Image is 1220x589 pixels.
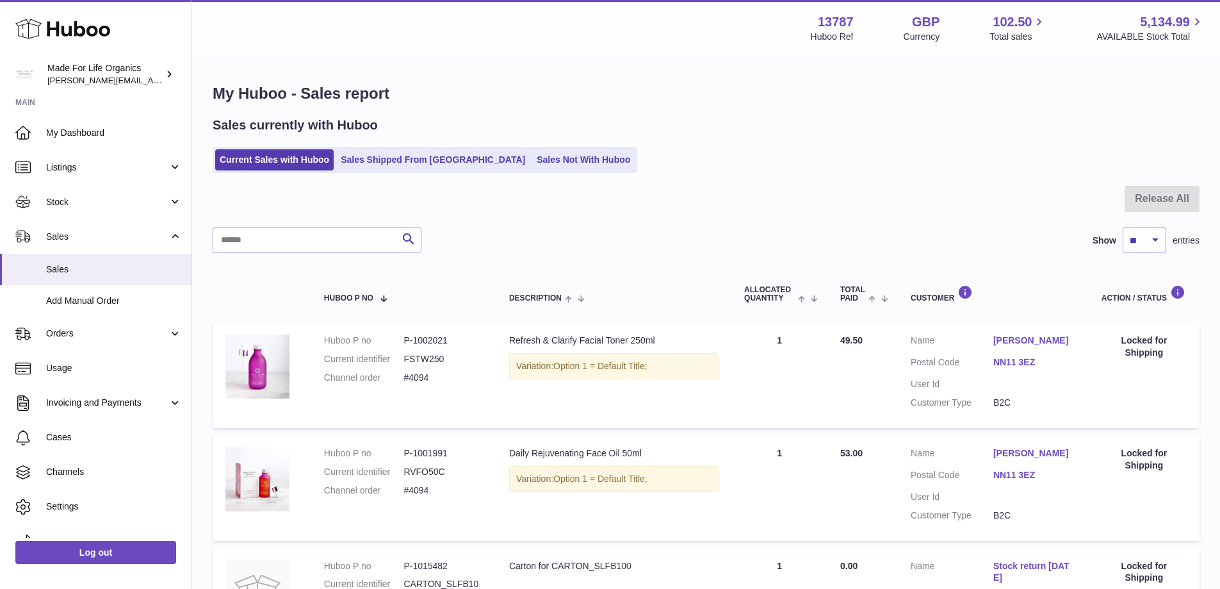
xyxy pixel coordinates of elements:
[403,560,484,572] dd: P-1015482
[993,510,1076,522] dd: B2C
[225,447,289,511] img: daily-rejuvenating-face-oil-50ml-rvfo50c-1.jpg
[1102,335,1187,359] div: Locked for Shipping
[46,466,182,478] span: Channels
[46,295,182,307] span: Add Manual Order
[993,469,1076,481] a: NN11 3EZ
[509,466,719,492] div: Variation:
[911,356,993,372] dt: Postal Code
[731,322,827,428] td: 1
[15,541,176,564] a: Log out
[215,149,334,170] a: Current Sales with Huboo
[532,149,635,170] a: Sales Not With Huboo
[993,356,1076,369] a: NN11 3EZ
[46,362,182,374] span: Usage
[911,560,993,588] dt: Name
[509,335,719,347] div: Refresh & Clarify Facial Toner 250ml
[911,397,993,409] dt: Customer Type
[403,466,484,478] dd: RVFO50C
[818,13,854,31] strong: 13787
[840,335,863,345] span: 49.50
[46,328,168,340] span: Orders
[324,294,373,303] span: Huboo P no
[911,447,993,463] dt: Name
[47,75,325,85] span: [PERSON_NAME][EMAIL_ADDRESS][PERSON_NAME][DOMAIN_NAME]
[324,466,404,478] dt: Current identifier
[911,491,993,503] dt: User Id
[324,353,404,365] dt: Current identifier
[46,263,182,276] span: Sales
[403,447,484,460] dd: P-1001991
[1093,235,1116,247] label: Show
[324,485,404,497] dt: Channel order
[509,447,719,460] div: Daily Rejuvenating Face Oil 50ml
[911,469,993,485] dt: Postal Code
[840,561,858,571] span: 0.00
[840,448,863,458] span: 53.00
[15,65,35,84] img: geoff.winwood@madeforlifeorganics.com
[1096,13,1205,43] a: 5,134.99 AVAILABLE Stock Total
[509,560,719,572] div: Carton for CARTON_SLFB100
[403,372,484,384] dd: #4094
[509,353,719,379] div: Variation:
[324,335,404,347] dt: Huboo P no
[912,13,939,31] strong: GBP
[989,31,1046,43] span: Total sales
[1140,13,1190,31] span: 5,134.99
[911,335,993,350] dt: Name
[1102,560,1187,585] div: Locked for Shipping
[336,149,530,170] a: Sales Shipped From [GEOGRAPHIC_DATA]
[731,435,827,541] td: 1
[911,285,1076,303] div: Customer
[46,535,182,547] span: Returns
[46,501,182,513] span: Settings
[403,485,484,497] dd: #4094
[46,127,182,139] span: My Dashboard
[553,361,647,371] span: Option 1 = Default Title;
[46,196,168,208] span: Stock
[993,335,1076,347] a: [PERSON_NAME]
[989,13,1046,43] a: 102.50 Total sales
[324,560,404,572] dt: Huboo P no
[509,294,562,303] span: Description
[403,353,484,365] dd: FSTW250
[744,286,795,303] span: ALLOCATED Quantity
[840,286,865,303] span: Total paid
[993,397,1076,409] dd: B2C
[46,231,168,243] span: Sales
[553,474,647,484] span: Option 1 = Default Title;
[811,31,854,43] div: Huboo Ref
[225,335,289,399] img: refresh-_-clarify-facial-toner-250ml-fstw250-1.jpg
[213,117,378,134] h2: Sales currently with Huboo
[1102,447,1187,472] div: Locked for Shipping
[324,372,404,384] dt: Channel order
[904,31,940,43] div: Currency
[911,378,993,390] dt: User Id
[911,510,993,522] dt: Customer Type
[993,560,1076,585] a: Stock return [DATE]
[993,13,1032,31] span: 102.50
[46,397,168,409] span: Invoicing and Payments
[46,162,168,174] span: Listings
[47,62,163,87] div: Made For Life Organics
[1096,31,1205,43] span: AVAILABLE Stock Total
[213,83,1200,104] h1: My Huboo - Sales report
[993,447,1076,460] a: [PERSON_NAME]
[324,447,404,460] dt: Huboo P no
[46,431,182,444] span: Cases
[403,335,484,347] dd: P-1002021
[1102,285,1187,303] div: Action / Status
[1173,235,1200,247] span: entries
